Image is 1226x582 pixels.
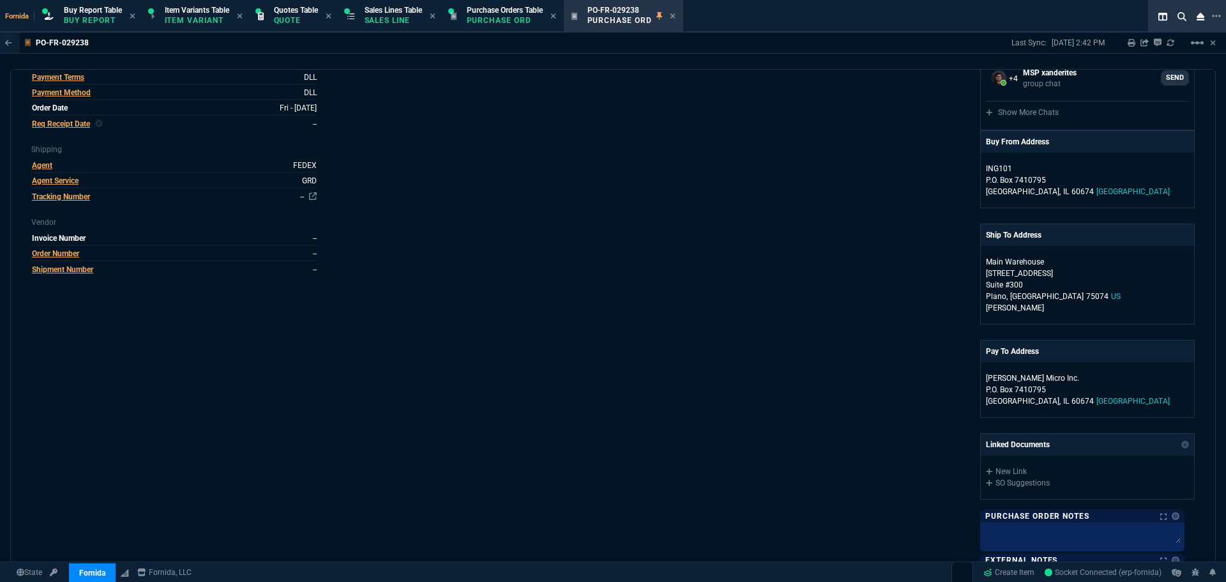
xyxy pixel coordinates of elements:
[1011,38,1052,48] p: Last Sync:
[31,159,317,173] tr: undefined
[985,511,1089,521] p: Purchase Order Notes
[313,234,317,243] span: --
[32,161,52,170] span: Agent
[986,292,1008,301] span: Plano,
[1096,187,1170,196] span: [GEOGRAPHIC_DATA]
[32,192,90,201] span: Tracking Number
[31,144,317,155] p: Shipping
[1153,9,1172,24] nx-icon: Split Panels
[31,190,317,203] tr: undefined
[986,268,1189,279] p: [STREET_ADDRESS]
[165,6,229,15] span: Item Variants Table
[64,6,122,15] span: Buy Report Table
[1071,187,1094,196] span: 60674
[32,249,79,258] span: Order Number
[31,247,317,261] tr: undefined
[31,232,317,246] tr: undefined
[313,265,317,274] a: --
[313,119,317,128] span: --
[978,563,1040,582] a: Create Item
[550,11,556,22] nx-icon: Close Tab
[31,174,317,188] tr: undefined
[986,372,1109,384] p: [PERSON_NAME] Micro Inc.
[986,136,1049,148] p: Buy From Address
[302,176,317,185] span: GRD
[1063,397,1069,406] span: IL
[32,176,79,185] span: Agent Service
[31,71,317,85] tr: undefined
[5,12,34,20] span: Fornida
[986,477,1189,489] a: SO Suggestions
[1210,38,1216,48] a: Hide Workbench
[304,73,317,82] span: DLL
[467,15,531,26] p: Purchase Order
[986,346,1039,357] p: Pay To Address
[32,265,93,274] span: Shipment Number
[32,103,68,112] span: Order Date
[467,6,543,15] span: Purchase Orders Table
[1190,35,1205,50] mat-icon: Example home icon
[326,11,331,22] nx-icon: Close Tab
[1063,187,1069,196] span: IL
[280,103,317,112] span: When the order was created
[986,466,1189,477] a: New Link
[986,256,1109,268] p: Main Warehouse
[293,161,317,170] span: FEDEX
[365,6,422,15] span: Sales Lines Table
[64,15,122,26] p: Buy Report
[1086,292,1109,301] span: 75074
[1111,292,1121,301] span: US
[986,439,1050,450] p: Linked Documents
[36,38,89,48] p: PO-FR-029238
[1045,568,1162,577] span: Socket Connected (erp-fornida)
[1023,67,1077,79] p: MSP xanderites
[31,118,317,130] tr: undefined
[130,11,135,22] nx-icon: Close Tab
[1071,397,1094,406] span: 60674
[237,11,243,22] nx-icon: Close Tab
[1161,70,1189,86] a: SEND
[31,86,317,100] tr: undefined
[985,555,1057,565] p: External Notes
[1052,38,1105,48] p: [DATE] 2:42 PM
[986,187,1061,196] span: [GEOGRAPHIC_DATA],
[31,217,317,228] p: Vendor
[274,15,318,26] p: Quote
[32,119,90,128] span: Req Receipt Date
[986,397,1061,406] span: [GEOGRAPHIC_DATA],
[1023,79,1077,89] p: group chat
[986,163,1109,174] p: ING101
[430,11,435,22] nx-icon: Close Tab
[1192,9,1209,24] nx-icon: Close Workbench
[32,88,91,97] span: Payment Method
[31,102,317,116] tr: When the order was created
[986,279,1189,291] p: Suite #300
[32,73,84,82] span: Payment Terms
[986,108,1059,117] a: Show More Chats
[95,118,103,130] nx-icon: Clear selected rep
[300,192,304,201] a: --
[1212,10,1221,22] nx-icon: Open New Tab
[1045,567,1162,578] a: oqMA342YOsiUUW3gAAD8
[5,38,12,47] nx-icon: Back to Table
[986,302,1189,314] p: [PERSON_NAME]
[587,6,639,15] span: PO-FR-029238
[46,567,61,578] a: API TOKEN
[1172,9,1192,24] nx-icon: Search
[986,384,1189,395] p: P.O. Box 7410795
[31,263,317,276] tr: undefined
[13,567,46,578] a: Global State
[1010,292,1084,301] span: [GEOGRAPHIC_DATA]
[670,11,676,22] nx-icon: Close Tab
[986,65,1189,91] a: kantha.kathiravan@fornida.com,Kaleb.Hutchinson@fornida.com,michael.licea@fornida.com,billy.hefner...
[986,174,1189,186] p: P.O. Box 7410795
[986,229,1041,241] p: Ship To Address
[587,15,651,26] p: Purchase Order
[165,15,229,26] p: Item Variant
[304,88,317,97] span: DLL
[1096,397,1170,406] span: [GEOGRAPHIC_DATA]
[32,234,86,243] span: Invoice Number
[133,567,195,578] a: msbcCompanyName
[274,6,318,15] span: Quotes Table
[313,249,317,258] a: --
